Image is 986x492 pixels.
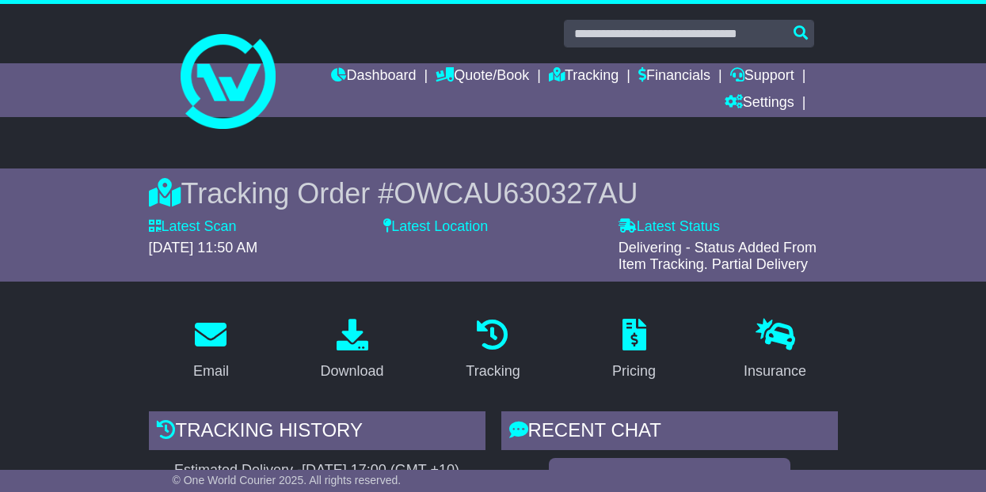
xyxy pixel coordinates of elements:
div: Email [193,361,229,382]
a: Financials [638,63,710,90]
label: Latest Scan [149,218,237,236]
div: Download [320,361,383,382]
span: © One World Courier 2025. All rights reserved. [173,474,402,486]
a: Email [183,313,239,388]
a: Insurance [733,313,817,388]
div: Pricing [612,361,656,382]
div: [DATE] 17:00 (GMT +10) [302,462,459,479]
div: Tracking [466,361,520,382]
label: Latest Status [619,218,720,236]
label: Latest Location [383,218,488,236]
div: Tracking history [149,411,485,454]
span: OWCAU630327AU [394,177,638,210]
a: Tracking [455,313,530,388]
div: Tracking Order # [149,176,838,210]
a: Settings [725,90,794,117]
a: Dashboard [331,63,416,90]
div: Estimated Delivery - [149,462,485,479]
div: RECENT CHAT [501,411,838,454]
span: [DATE] 11:50 AM [149,240,258,255]
div: Insurance [744,361,806,382]
a: Support [730,63,794,90]
a: Pricing [602,313,666,388]
a: Download [310,313,394,388]
span: Delivering - Status Added From Item Tracking. Partial Delivery [619,240,817,273]
a: Tracking [549,63,619,90]
a: Quote/Book [436,63,529,90]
